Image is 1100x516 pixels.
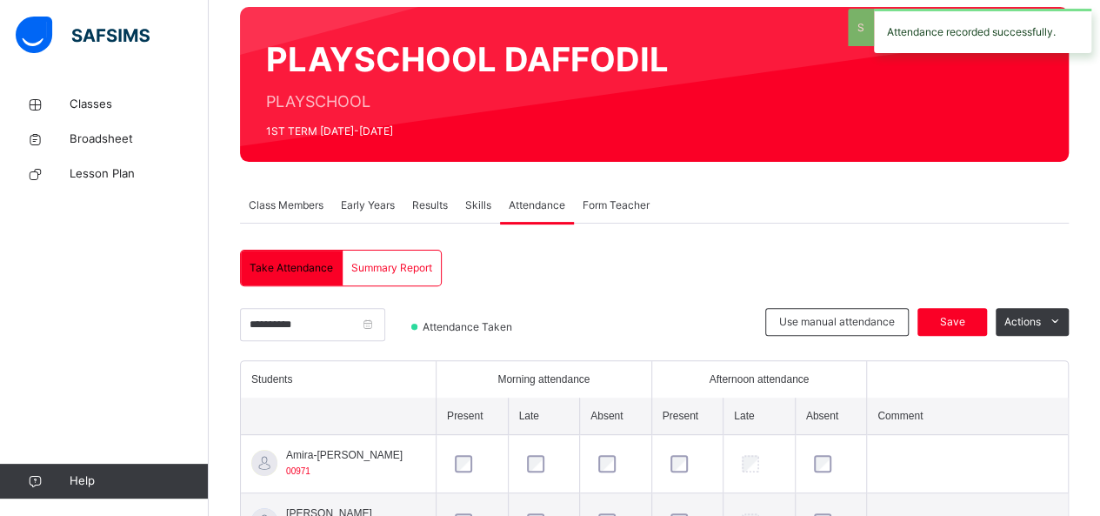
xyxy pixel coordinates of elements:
[795,398,867,435] th: Absent
[583,198,650,213] span: Form Teacher
[509,198,565,213] span: Attendance
[651,398,723,435] th: Present
[16,17,150,53] img: safsims
[70,472,208,490] span: Help
[412,198,448,213] span: Results
[70,165,209,183] span: Lesson Plan
[508,398,580,435] th: Late
[874,9,1091,53] div: Attendance recorded successfully.
[497,372,590,387] span: Morning attendance
[241,361,436,398] th: Students
[266,124,669,139] span: 1ST TERM [DATE]-[DATE]
[286,447,403,463] span: Amira-[PERSON_NAME]
[249,198,323,213] span: Class Members
[421,319,517,335] span: Attendance Taken
[723,398,796,435] th: Late
[867,398,1068,435] th: Comment
[779,314,895,330] span: Use manual attendance
[709,372,809,387] span: Afternoon attendance
[250,260,333,276] span: Take Attendance
[341,198,395,213] span: Early Years
[351,260,432,276] span: Summary Report
[436,398,508,435] th: Present
[70,96,209,113] span: Classes
[930,314,974,330] span: Save
[1004,314,1041,330] span: Actions
[286,466,310,476] span: 00971
[580,398,652,435] th: Absent
[70,131,209,148] span: Broadsheet
[465,198,491,213] span: Skills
